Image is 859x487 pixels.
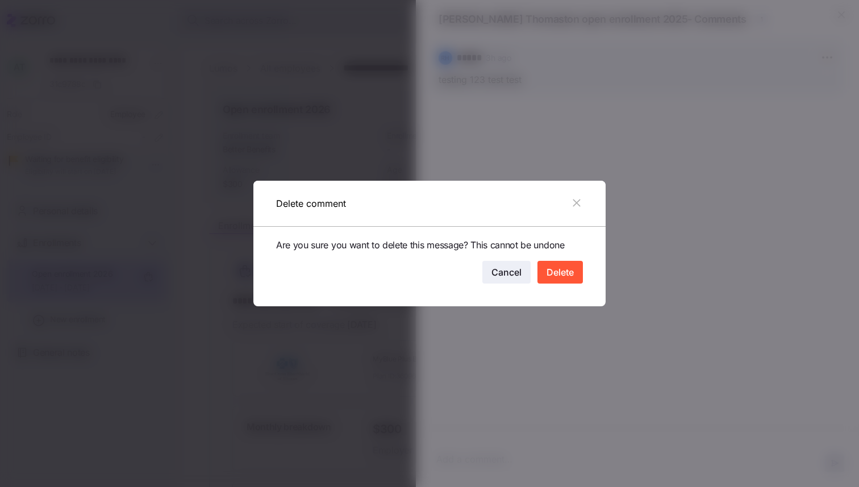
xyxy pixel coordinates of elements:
span: Delete [547,265,574,279]
button: Cancel [482,261,531,284]
h2: Delete comment [276,199,346,208]
span: Are you sure you want to delete this message? This cannot be undone [276,238,565,252]
button: Delete [537,261,583,284]
span: Cancel [491,265,522,279]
